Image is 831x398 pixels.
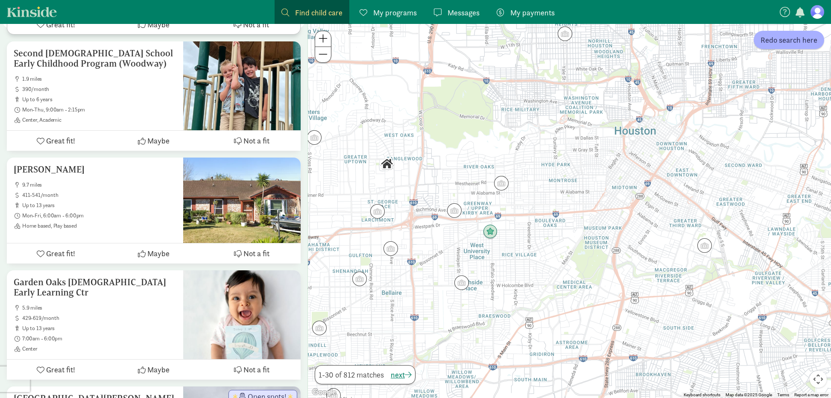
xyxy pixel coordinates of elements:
a: Kinside [7,6,57,17]
button: Not a fit [202,15,300,34]
span: Home based, Play based [22,222,176,229]
span: Great fit! [46,19,75,30]
div: Click to see details [383,241,398,256]
div: Click to see details [483,225,497,239]
span: Messages [448,7,480,18]
div: Click to see details [312,321,327,335]
span: Center, Academic [22,117,176,123]
button: Great fit! [7,131,105,151]
span: 1-30 of 812 matches [319,369,384,380]
span: My payments [510,7,555,18]
div: Click to see details [454,275,469,290]
img: Google [310,387,338,398]
span: 5.9 miles [22,304,176,311]
div: Click to see details [352,272,367,286]
div: Click to see details [370,204,385,219]
button: Maybe [105,15,203,34]
div: Click to see details [447,203,462,218]
div: Click to see details [697,238,712,253]
button: Map camera controls [810,371,827,388]
span: Not a fit [243,364,269,375]
span: Mon-Fri, 6:00am - 6:00pm [22,212,176,219]
button: Redo search here [754,31,824,49]
span: 411-541/month [22,192,176,199]
button: Not a fit [203,243,301,263]
span: Map data ©2025 Google [726,392,772,397]
span: up to 13 years [22,325,176,332]
span: Maybe [147,19,170,30]
span: Not a fit [243,248,269,259]
span: 7:00am - 6:00pm [22,335,176,342]
span: Mon-Thu, 9:00am - 2:15pm [22,106,176,113]
a: Open this area in Google Maps (opens a new window) [310,387,338,398]
button: Maybe [105,360,202,380]
button: Great fit! [7,360,105,380]
div: Click to see details [494,176,509,190]
span: 1.9 miles [22,76,176,82]
button: Not a fit [203,131,301,151]
span: Great fit! [46,364,75,375]
button: Maybe [105,243,202,263]
span: 9.7 miles [22,181,176,188]
button: Great fit! [7,15,105,34]
a: Terms [777,392,789,397]
span: Great fit! [46,135,75,146]
a: Report a map error [794,392,828,397]
span: Find child care [295,7,342,18]
span: My programs [373,7,417,18]
span: 390/month [22,86,176,93]
span: 429-619/month [22,315,176,322]
span: Maybe [147,248,170,259]
span: Not a fit [243,19,269,30]
span: Maybe [147,364,170,375]
h5: Second [DEMOGRAPHIC_DATA] School Early Childhood Program (Woodway) [14,48,176,69]
span: Maybe [147,135,170,146]
button: Maybe [105,131,202,151]
div: Click to see details [558,26,572,41]
span: up to 6 years [22,96,176,103]
span: Center [22,345,176,352]
button: Great fit! [7,243,105,263]
span: Not a fit [243,135,269,146]
div: Click to see details [380,157,394,171]
h5: Garden Oaks [DEMOGRAPHIC_DATA] Early Learning Ctr [14,277,176,298]
button: Keyboard shortcuts [684,392,720,398]
div: Click to see details [307,130,322,145]
span: up to 13 years [22,202,176,209]
span: Redo search here [761,34,817,46]
h5: [PERSON_NAME] [14,164,176,175]
button: next [391,369,412,380]
button: Not a fit [203,360,301,380]
span: Great fit! [46,248,75,259]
